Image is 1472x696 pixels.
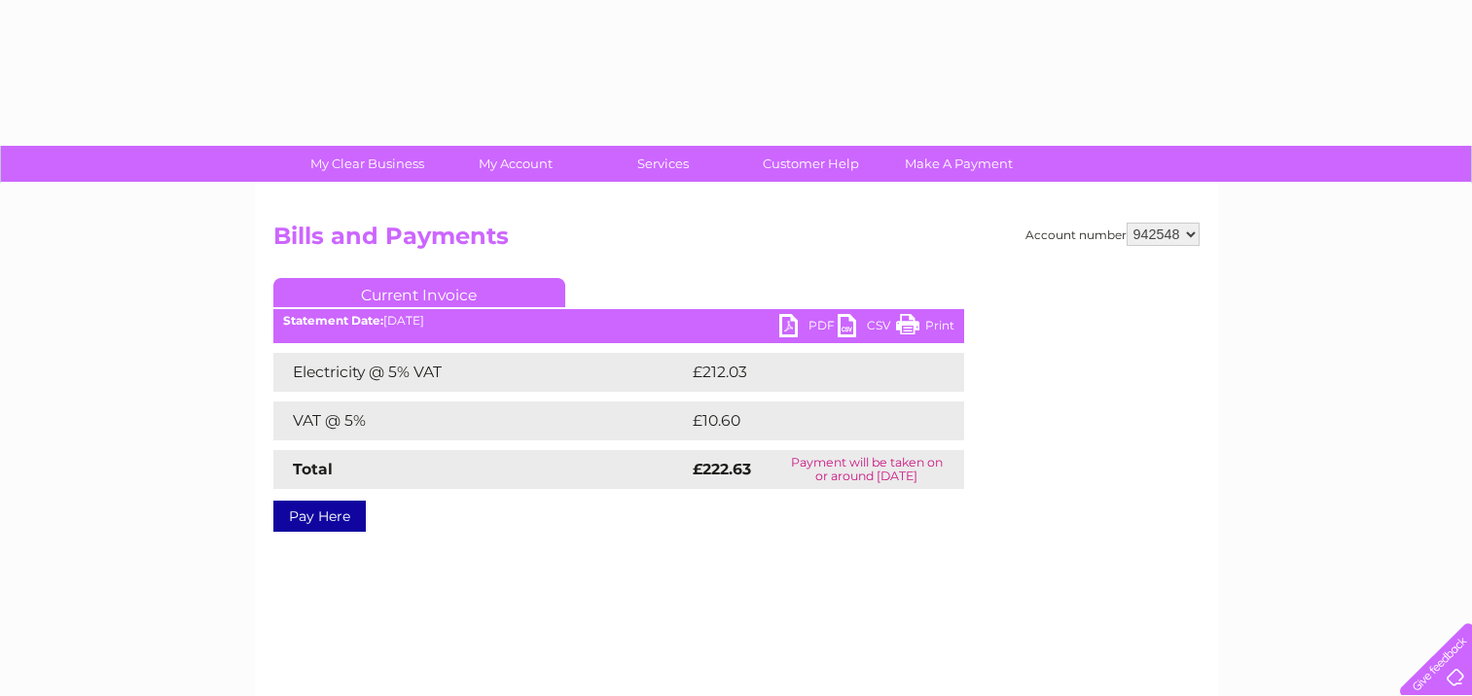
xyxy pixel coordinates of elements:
a: My Clear Business [287,146,448,182]
td: £212.03 [688,353,928,392]
a: Current Invoice [273,278,565,307]
a: Pay Here [273,501,366,532]
td: Electricity @ 5% VAT [273,353,688,392]
h2: Bills and Payments [273,223,1200,260]
a: Print [896,314,954,342]
strong: £222.63 [693,460,751,478]
a: Customer Help [731,146,891,182]
a: PDF [779,314,838,342]
td: £10.60 [688,401,924,440]
td: Payment will be taken on or around [DATE] [770,450,964,489]
b: Statement Date: [283,313,383,328]
a: Services [583,146,743,182]
div: [DATE] [273,314,964,328]
div: Account number [1025,223,1200,246]
a: Make A Payment [879,146,1039,182]
a: CSV [838,314,896,342]
td: VAT @ 5% [273,401,688,440]
strong: Total [293,460,333,478]
a: My Account [435,146,595,182]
